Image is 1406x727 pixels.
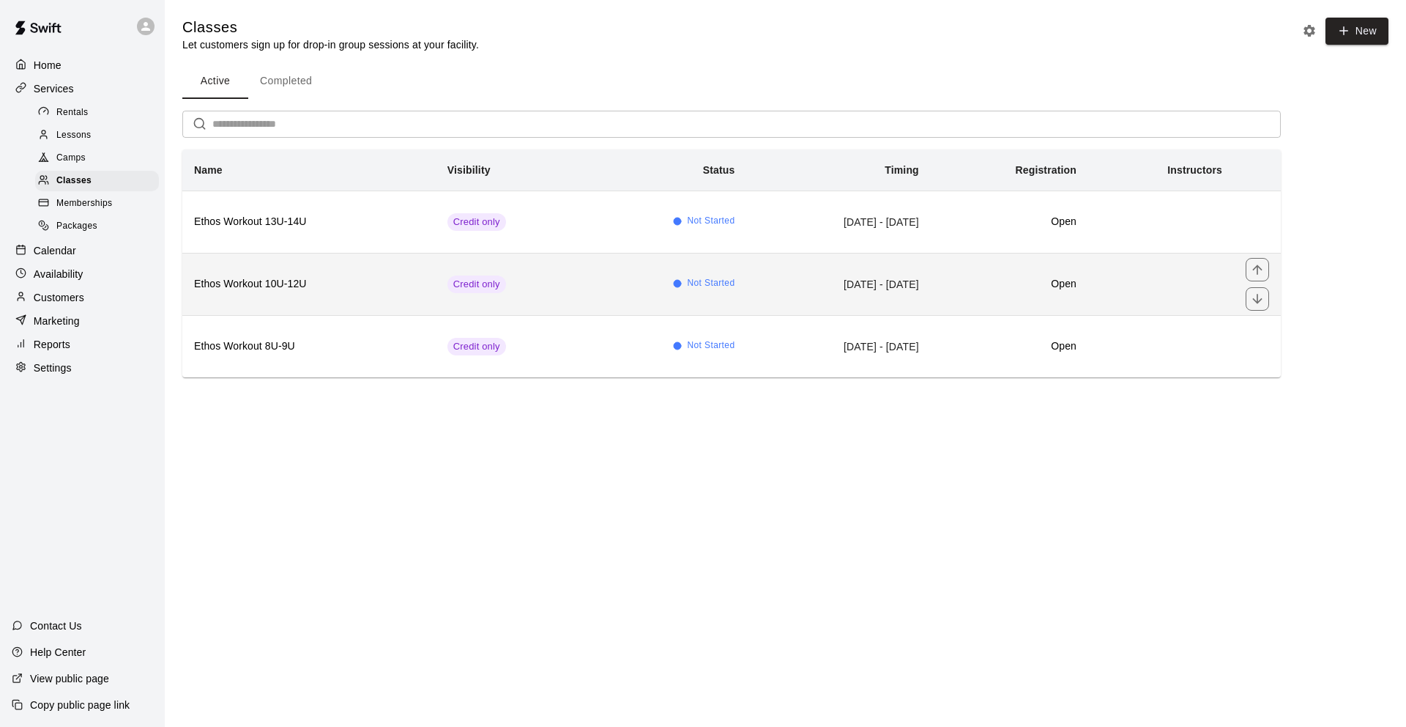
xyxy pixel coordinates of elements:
h6: Ethos Workout 8U-9U [194,339,424,355]
p: Availability [34,267,83,281]
h6: Open [942,214,1076,230]
p: Let customers sign up for drop-in group sessions at your facility. [182,37,479,52]
span: Not Started [687,339,734,353]
a: Reports [12,333,153,355]
h6: Ethos Workout 13U-14U [194,214,424,230]
a: Camps [35,147,165,170]
span: Credit only [447,340,506,354]
p: Settings [34,361,72,375]
div: This service is only visible to customers with valid credits for it. [447,338,506,355]
table: simple table [182,150,1281,377]
td: [DATE] - [DATE] [747,253,931,315]
h5: Classes [182,18,479,37]
span: Not Started [687,276,734,291]
b: Name [194,164,223,176]
button: New [1325,18,1388,45]
b: Registration [1016,164,1076,176]
div: Memberships [35,193,159,214]
a: Memberships [35,193,165,215]
button: Classes settings [1298,20,1320,42]
button: Completed [248,64,324,99]
span: Camps [56,151,86,166]
button: move item up [1246,258,1269,281]
a: Availability [12,263,153,285]
p: Copy public page link [30,698,130,712]
p: Customers [34,290,84,305]
button: Active [182,64,248,99]
h6: Ethos Workout 10U-12U [194,276,424,292]
a: Calendar [12,240,153,262]
span: Credit only [447,215,506,229]
div: Camps [35,148,159,169]
span: Not Started [687,214,734,229]
span: Lessons [56,128,92,143]
button: move item down [1246,287,1269,311]
p: Marketing [34,314,80,328]
a: Packages [35,215,165,238]
h6: Open [942,339,1076,355]
p: Help Center [30,645,86,660]
div: Packages [35,216,159,237]
p: Home [34,58,62,73]
a: Marketing [12,310,153,332]
span: Packages [56,219,97,234]
div: This service is only visible to customers with valid credits for it. [447,276,506,293]
a: Classes [35,170,165,193]
p: Services [34,81,74,96]
span: Memberships [56,196,112,211]
td: [DATE] - [DATE] [747,191,931,253]
b: Visibility [447,164,491,176]
a: Home [12,54,153,76]
b: Status [703,164,735,176]
div: This service is only visible to customers with valid credits for it. [447,213,506,231]
div: Rentals [35,103,159,123]
span: Rentals [56,106,89,120]
a: Lessons [35,124,165,147]
a: Customers [12,287,153,309]
b: Timing [885,164,919,176]
a: Services [12,78,153,100]
p: Reports [34,337,70,352]
b: Instructors [1167,164,1222,176]
p: View public page [30,671,109,686]
p: Calendar [34,243,76,258]
p: Contact Us [30,619,82,633]
a: Settings [12,357,153,379]
td: [DATE] - [DATE] [747,315,931,377]
span: Credit only [447,278,506,292]
h6: Open [942,276,1076,292]
a: Rentals [35,101,165,124]
div: Lessons [35,125,159,146]
div: Classes [35,171,159,191]
span: Classes [56,174,92,188]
